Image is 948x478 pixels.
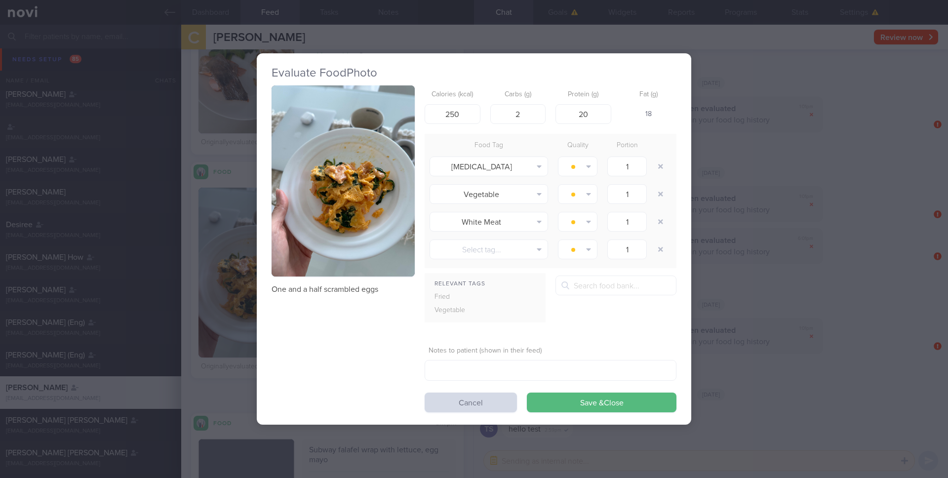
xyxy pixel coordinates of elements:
[625,90,673,99] label: Fat (g)
[425,304,488,318] div: Vegetable
[425,278,546,290] div: Relevant Tags
[425,139,553,153] div: Food Tag
[425,290,488,304] div: Fried
[272,85,415,277] img: One and a half scrambled eggs
[429,90,476,99] label: Calories (kcal)
[430,212,548,232] button: White Meat
[559,90,607,99] label: Protein (g)
[553,139,602,153] div: Quality
[621,104,677,125] div: 18
[430,239,548,259] button: Select tag...
[607,157,647,176] input: 1.0
[607,212,647,232] input: 1.0
[607,239,647,259] input: 1.0
[425,393,517,412] button: Cancel
[490,104,546,124] input: 33
[555,104,611,124] input: 9
[602,139,652,153] div: Portion
[607,184,647,204] input: 1.0
[272,284,415,294] p: One and a half scrambled eggs
[430,157,548,176] button: [MEDICAL_DATA]
[425,104,480,124] input: 250
[429,347,672,356] label: Notes to patient (shown in their feed)
[527,393,676,412] button: Save &Close
[272,66,676,80] h2: Evaluate Food Photo
[430,184,548,204] button: Vegetable
[494,90,542,99] label: Carbs (g)
[555,276,676,295] input: Search food bank...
